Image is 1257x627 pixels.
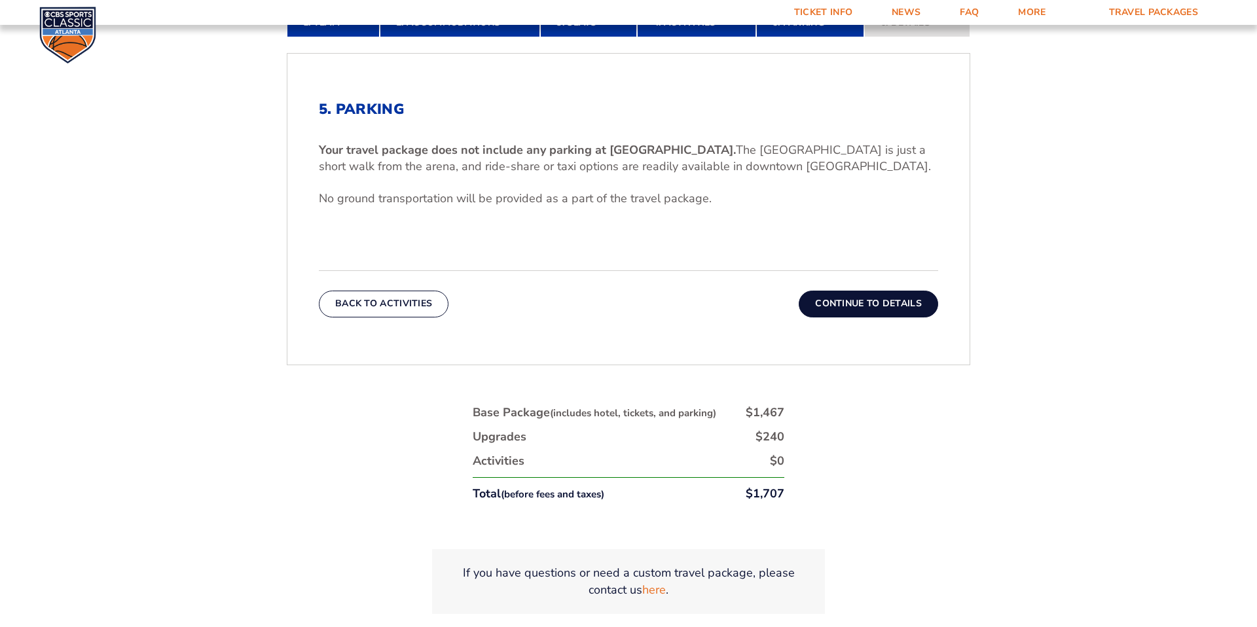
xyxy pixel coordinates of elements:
[550,406,716,420] small: (includes hotel, tickets, and parking)
[319,142,938,175] p: The [GEOGRAPHIC_DATA] is just a short walk from the arena, and ride-share or taxi options are rea...
[473,429,526,445] div: Upgrades
[770,453,784,469] div: $0
[319,291,448,317] button: Back To Activities
[756,429,784,445] div: $240
[473,453,524,469] div: Activities
[642,582,666,598] a: here
[501,488,604,501] small: (before fees and taxes)
[473,486,604,502] div: Total
[746,486,784,502] div: $1,707
[319,101,938,118] h2: 5. Parking
[746,404,784,421] div: $1,467
[319,142,736,158] b: Your travel package does not include any parking at [GEOGRAPHIC_DATA].
[448,565,809,598] p: If you have questions or need a custom travel package, please contact us .
[799,291,938,317] button: Continue To Details
[39,7,96,63] img: CBS Sports Classic
[319,190,938,207] p: No ground transportation will be provided as a part of the travel package.
[473,404,716,421] div: Base Package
